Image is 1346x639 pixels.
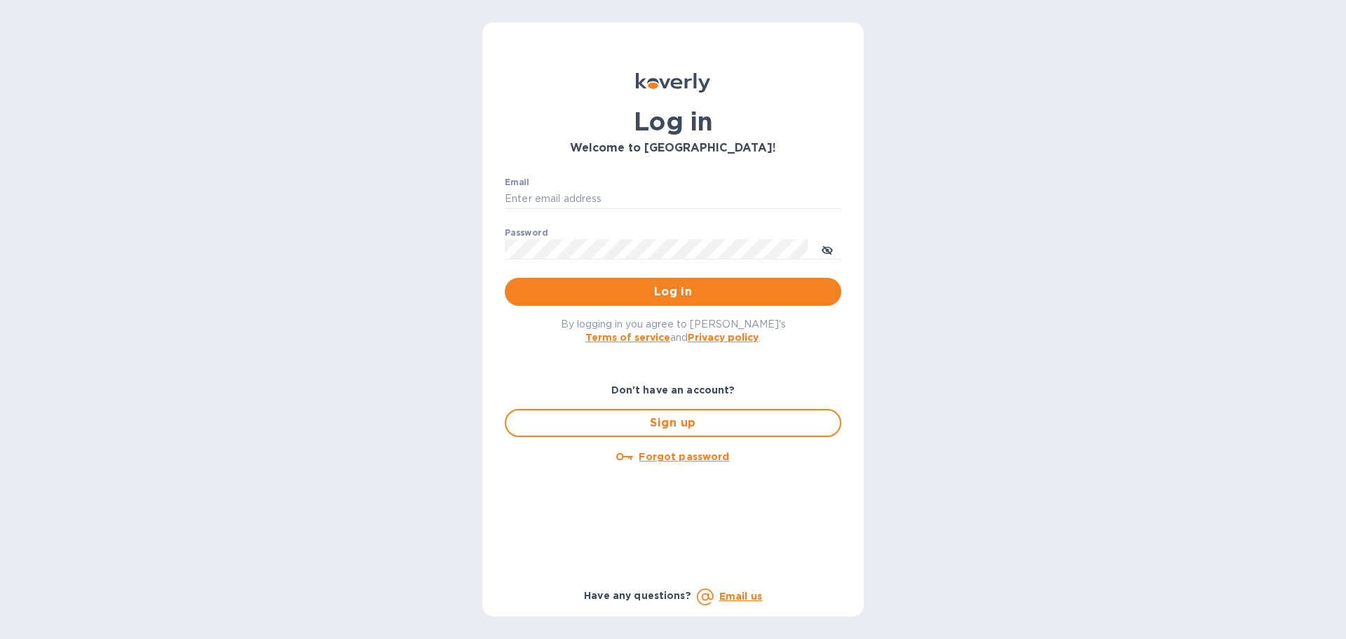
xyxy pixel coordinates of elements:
[584,590,691,601] b: Have any questions?
[505,107,841,136] h1: Log in
[561,318,786,343] span: By logging in you agree to [PERSON_NAME]'s and .
[505,278,841,306] button: Log in
[517,415,829,431] span: Sign up
[639,451,729,462] u: Forgot password
[611,384,735,396] b: Don't have an account?
[585,332,670,343] a: Terms of service
[719,591,762,602] a: Email us
[505,229,548,237] label: Password
[813,235,841,263] button: toggle password visibility
[636,73,710,93] img: Koverly
[688,332,759,343] a: Privacy policy
[505,178,529,187] label: Email
[505,189,841,210] input: Enter email address
[516,283,830,300] span: Log in
[505,142,841,155] h3: Welcome to [GEOGRAPHIC_DATA]!
[505,409,841,437] button: Sign up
